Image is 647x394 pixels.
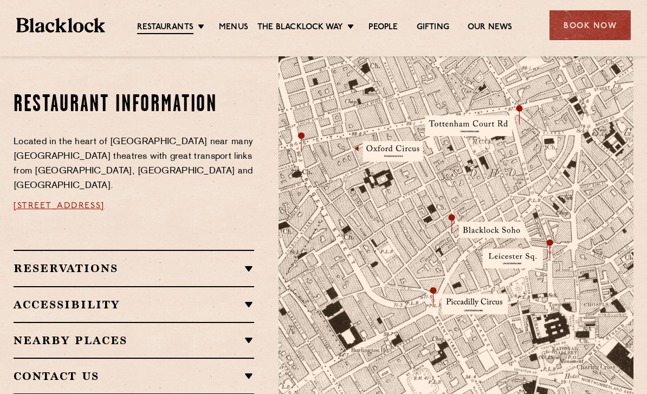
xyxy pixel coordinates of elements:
a: Menus [219,22,248,33]
h2: Reservations [14,262,254,275]
a: Restaurants [137,22,193,34]
a: The Blacklock Way [257,22,343,33]
img: BL_Textured_Logo-footer-cropped.svg [16,18,105,33]
a: People [368,22,398,33]
a: Gifting [417,22,449,33]
div: Book Now [549,10,631,40]
h2: Restaurant information [14,92,254,119]
h2: Contact Us [14,370,254,383]
h2: Accessibility [14,298,254,311]
p: Located in the heart of [GEOGRAPHIC_DATA] near many [GEOGRAPHIC_DATA] theatres with great transpo... [14,135,254,193]
a: [STREET_ADDRESS] [14,202,105,210]
h2: Nearby Places [14,334,254,347]
a: Our News [468,22,513,33]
